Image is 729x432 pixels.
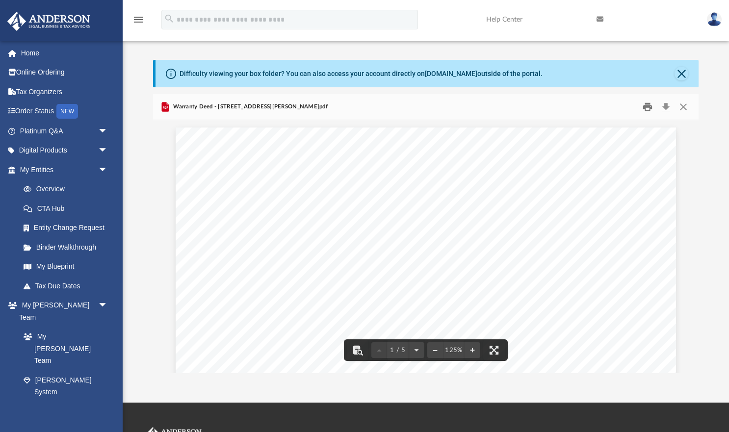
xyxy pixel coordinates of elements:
span: arrow_drop_down [98,296,118,316]
span: Title Insurance unknown to Preparer [249,239,389,248]
a: Order StatusNEW [7,102,123,122]
button: Zoom out [427,339,443,361]
span: [GEOGRAPHIC_DATA][US_STATE] [249,332,382,341]
span: Parcel ID #: 16-3-6-5 [204,254,211,318]
span: Warranty Deed - [STREET_ADDRESS][PERSON_NAME]pdf [171,102,328,111]
div: Difficulty viewing your box folder? You can also access your account directly on outside of the p... [180,69,543,79]
a: My [PERSON_NAME] Team [14,327,113,371]
span: PREPARED BY AND RETURN TO: [249,229,383,238]
button: Download [657,100,675,115]
img: Anderson Advisors Platinum Portal [4,12,93,31]
a: Entity Change Request [14,218,123,238]
button: Close [675,100,692,115]
span: 1 / 5 [387,347,409,354]
button: Zoom in [465,339,480,361]
a: My [PERSON_NAME] Teamarrow_drop_down [7,296,118,327]
a: Binder Walkthrough [14,237,123,257]
a: CTA Hub [14,199,123,218]
a: Digital Productsarrow_drop_down [7,141,123,160]
span: [STREET_ADDRESS][PERSON_NAME] [249,322,405,330]
span: [PERSON_NAME], VSB #70109 [249,260,373,269]
button: Next page [409,339,424,361]
a: [PERSON_NAME] System [14,370,118,402]
div: File preview [153,120,699,373]
button: Toggle findbar [347,339,368,361]
button: Print [638,100,657,115]
span: [PERSON_NAME] Business Advisors, PLLC [249,250,416,258]
div: NEW [56,104,78,119]
div: Preview [153,94,699,373]
button: 1 / 5 [387,339,409,361]
a: Overview [14,179,123,199]
button: Enter fullscreen [483,339,505,361]
a: Home [7,43,123,63]
span: [GEOGRAPHIC_DATA], [US_STATE][GEOGRAPHIC_DATA] [249,280,476,289]
span: This space reserved for Recorder’s use [475,333,602,341]
div: Document Viewer [153,120,699,373]
a: Tax Due Dates [14,276,123,296]
a: Online Ordering [7,63,123,82]
div: Current zoom level [443,347,465,354]
span: arrow_drop_down [98,121,118,141]
span: WARRANTY DEED [385,354,466,363]
a: My Blueprint [14,257,118,277]
i: search [164,13,175,24]
span: [PERSON_NAME] Trust [249,311,346,320]
img: User Pic [707,12,722,26]
button: Close [675,67,688,80]
a: My Entitiesarrow_drop_down [7,160,123,179]
span: [STREET_ADDRESS] [249,270,332,279]
span: arrow_drop_down [98,160,118,180]
span: arrow_drop_down [98,141,118,161]
a: menu [132,19,144,25]
span: Consideration: $0.00 [195,257,202,319]
span: MAIL ALL TAX STATEMENTS TO: [249,301,386,310]
a: [DOMAIN_NAME] [425,70,477,77]
a: Platinum Q&Aarrow_drop_down [7,121,123,141]
i: menu [132,14,144,25]
a: Tax Organizers [7,82,123,102]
